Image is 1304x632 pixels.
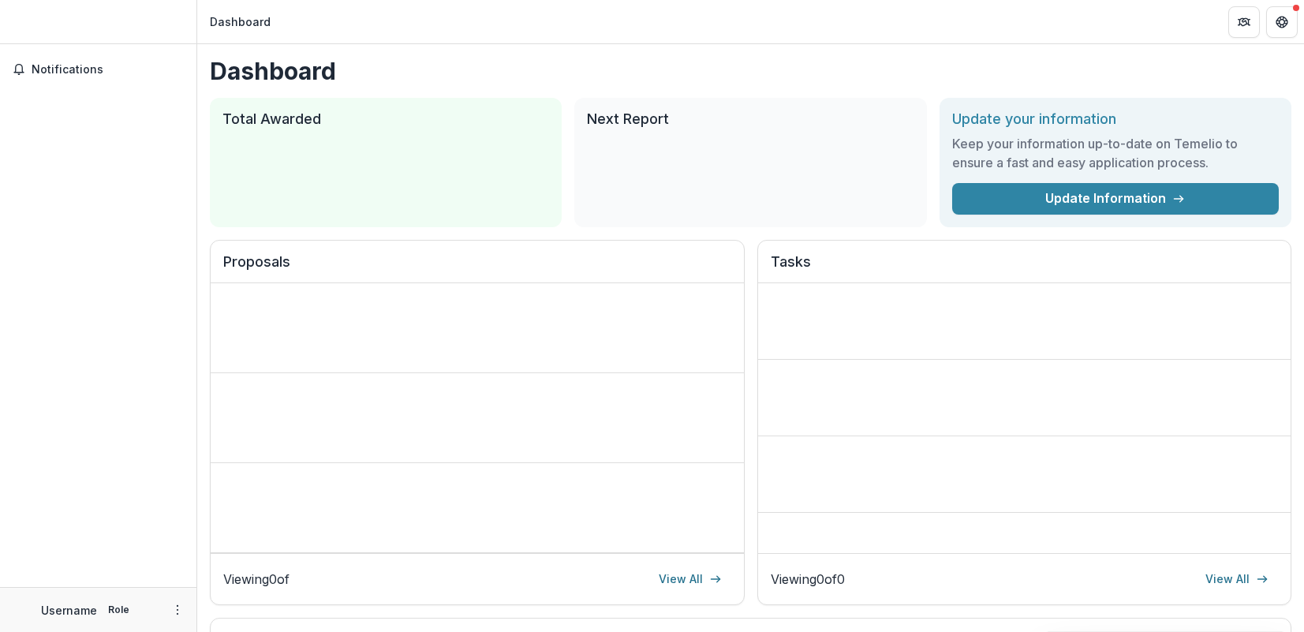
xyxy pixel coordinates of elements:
nav: breadcrumb [204,10,277,33]
a: Update Information [952,183,1279,215]
a: View All [649,567,731,592]
h3: Keep your information up-to-date on Temelio to ensure a fast and easy application process. [952,134,1279,172]
button: Get Help [1266,6,1298,38]
h2: Update your information [952,110,1279,128]
a: View All [1196,567,1278,592]
h2: Next Report [587,110,914,128]
p: Viewing 0 of 0 [771,570,845,589]
span: Notifications [32,63,184,77]
h1: Dashboard [210,57,1291,85]
button: More [168,600,187,619]
h2: Proposals [223,253,731,283]
p: Viewing 0 of [223,570,290,589]
button: Notifications [6,57,190,82]
h2: Total Awarded [222,110,549,128]
button: Partners [1228,6,1260,38]
p: Username [41,602,97,619]
p: Role [103,603,134,617]
div: Dashboard [210,13,271,30]
h2: Tasks [771,253,1279,283]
